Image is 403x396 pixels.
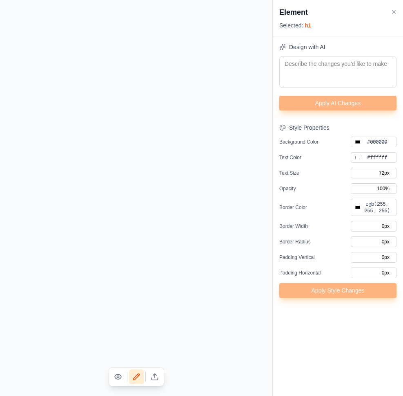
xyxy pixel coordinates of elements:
label: Padding Horizontal [279,270,351,276]
input: 100% [351,183,396,194]
span: #000000 [361,139,393,145]
input: rgb(255, 255, 255) [354,204,361,211]
input: #ffffff [354,154,361,161]
label: Border Color [279,204,351,211]
button: Edit Mode [129,369,144,384]
div: Selected: [279,21,396,29]
button: View Mode [111,369,125,384]
h5: Style Properties [289,124,330,132]
label: Padding Vertical [279,254,351,261]
span: #ffffff [361,154,393,161]
input: #000000 [354,139,361,145]
button: Publish Changes [147,369,162,384]
label: Background Color [279,139,351,145]
label: Opacity [279,185,351,192]
button: Apply Style Changes [279,283,396,298]
span: rgb(255, 255, 255) [361,201,393,214]
label: Text Color [279,154,351,161]
span: h1 [305,22,311,29]
button: ✕ [391,7,396,17]
label: Border Radius [279,239,351,245]
button: Apply AI Changes [279,96,396,110]
label: Text Size [279,170,351,176]
h3: Element [279,7,308,18]
label: Border Width [279,223,351,229]
h5: Design with AI [289,43,325,51]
